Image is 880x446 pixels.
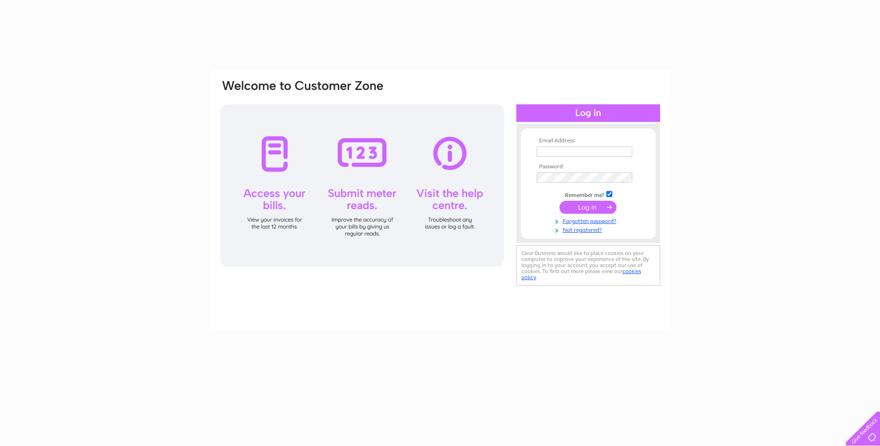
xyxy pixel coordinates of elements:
[534,190,642,199] td: Remember me?
[534,164,642,170] th: Password:
[534,138,642,144] th: Email Address:
[537,225,642,234] a: Not registered?
[559,201,617,214] input: Submit
[516,245,660,286] div: Clear Business would like to place cookies on your computer to improve your experience of the sit...
[521,268,641,280] a: cookies policy
[537,216,642,225] a: Forgotten password?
